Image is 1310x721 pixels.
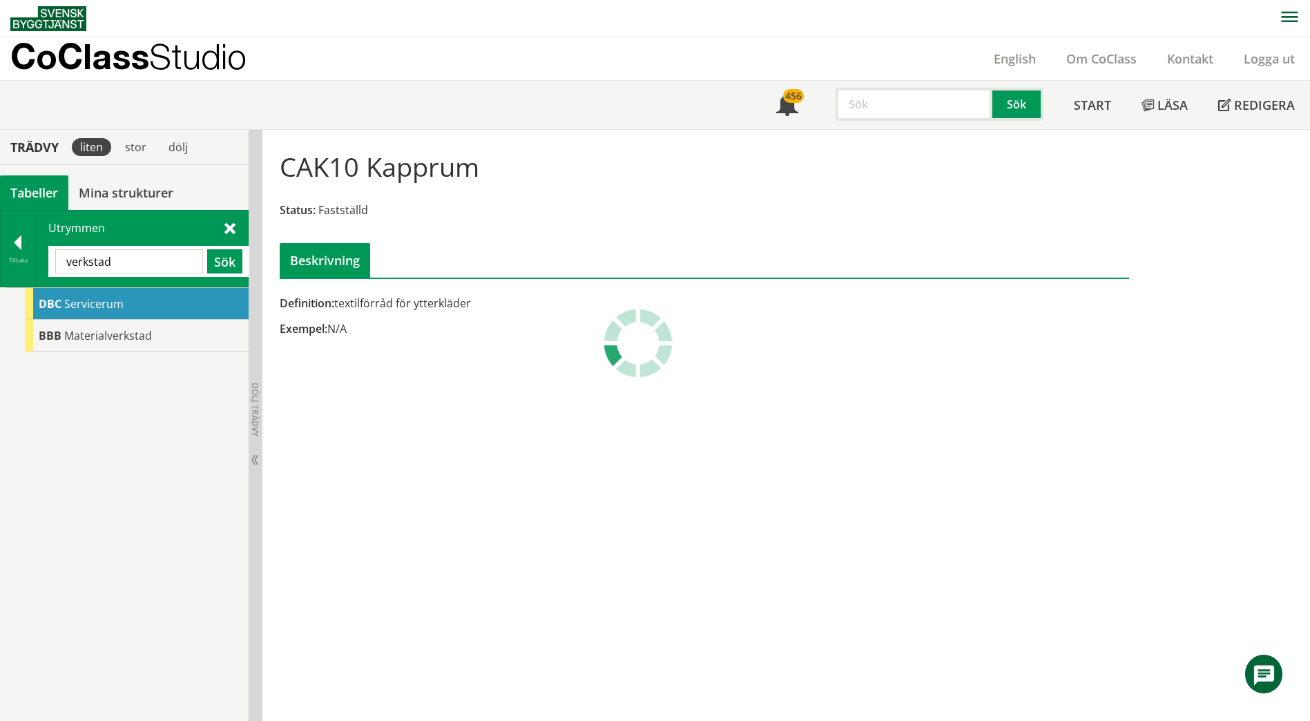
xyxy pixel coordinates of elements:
span: Definition: [280,296,334,311]
div: N/A [280,321,838,336]
span: Status: [280,202,316,218]
span: Materialverkstad [64,328,152,343]
span: DBC [39,296,61,311]
span: Redigera [1234,97,1295,113]
button: Sök [992,88,1043,121]
a: 456 [761,81,813,129]
h1: CAK10 Kapprum [280,151,479,182]
div: stor [117,138,155,156]
input: Sök [55,249,203,273]
span: Fastställd [318,202,368,218]
span: Start [1074,97,1111,113]
span: Servicerum [64,296,124,311]
span: Exempel: [280,321,327,336]
a: Läsa [1126,81,1203,129]
div: Gå till informationssidan för CoClass Studio [25,320,249,352]
a: Kontakt [1152,50,1229,67]
a: Redigera [1203,81,1310,129]
span: Stäng sök [224,220,235,235]
span: Dölj trädvy [249,383,261,436]
p: CoClass [10,48,247,64]
div: 456 [783,89,804,103]
img: Laddar [604,309,673,378]
a: CoClassStudio [10,37,276,80]
div: Utrymmen [36,211,248,287]
img: Svensk Byggtjänst [10,6,86,31]
div: liten [72,138,111,156]
div: Tillbaka [1,255,35,266]
a: Start [1059,81,1126,129]
a: English [979,50,1051,67]
input: Sök [836,88,992,121]
a: Logga ut [1229,50,1310,67]
a: Mina strukturer [68,175,184,210]
button: Sök [207,249,242,273]
div: Gå till informationssidan för CoClass Studio [25,288,249,320]
a: Om CoClass [1051,50,1152,67]
span: Studio [149,36,247,77]
span: Läsa [1157,97,1188,113]
div: Trädvy [3,140,66,155]
div: Beskrivning [280,243,370,278]
span: Notifikationer [776,95,798,117]
div: textilförråd för ytterkläder [280,296,838,311]
div: dölj [160,138,196,156]
span: BBB [39,328,61,343]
